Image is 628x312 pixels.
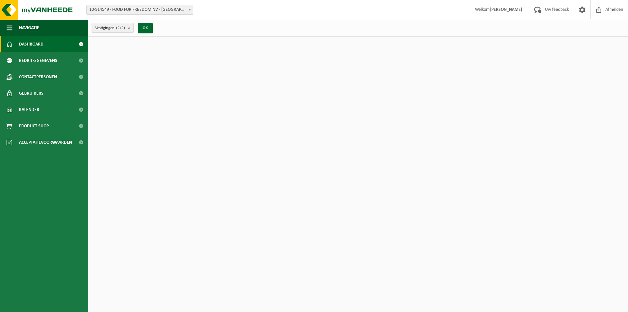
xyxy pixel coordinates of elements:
[95,23,125,33] span: Vestigingen
[116,26,125,30] count: (2/2)
[87,5,193,14] span: 10-914549 - FOOD FOR FREEDOM NV - MALDEGEM
[19,69,57,85] span: Contactpersonen
[19,101,39,118] span: Kalender
[19,52,57,69] span: Bedrijfsgegevens
[19,20,39,36] span: Navigatie
[19,85,44,101] span: Gebruikers
[19,36,44,52] span: Dashboard
[86,5,193,15] span: 10-914549 - FOOD FOR FREEDOM NV - MALDEGEM
[92,23,134,33] button: Vestigingen(2/2)
[19,118,49,134] span: Product Shop
[19,134,72,151] span: Acceptatievoorwaarden
[138,23,153,33] button: OK
[490,7,522,12] strong: [PERSON_NAME]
